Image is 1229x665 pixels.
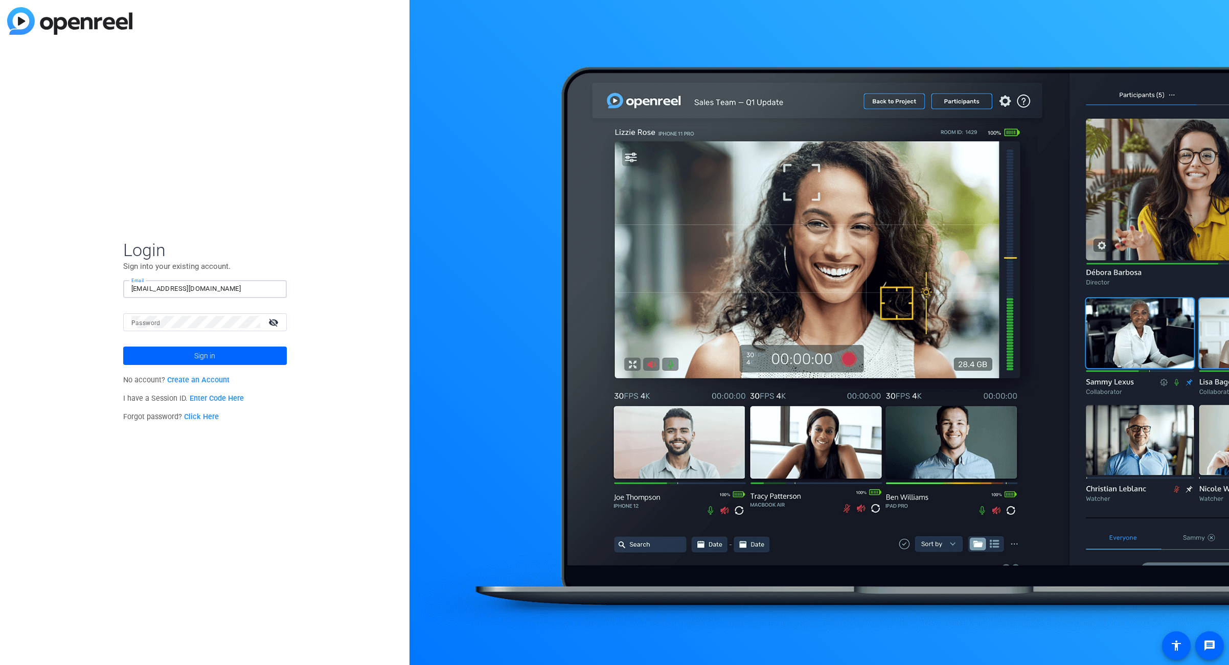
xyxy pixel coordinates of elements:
[123,376,230,384] span: No account?
[167,376,230,384] a: Create an Account
[123,412,219,421] span: Forgot password?
[131,278,144,283] mat-label: Email
[7,7,132,35] img: blue-gradient.svg
[123,261,287,272] p: Sign into your existing account.
[262,315,287,330] mat-icon: visibility_off
[131,283,279,295] input: Enter Email Address
[123,239,287,261] span: Login
[190,394,244,403] a: Enter Code Here
[123,347,287,365] button: Sign in
[194,343,215,369] span: Sign in
[123,394,244,403] span: I have a Session ID.
[184,412,219,421] a: Click Here
[1170,639,1182,652] mat-icon: accessibility
[1203,639,1216,652] mat-icon: message
[131,319,161,327] mat-label: Password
